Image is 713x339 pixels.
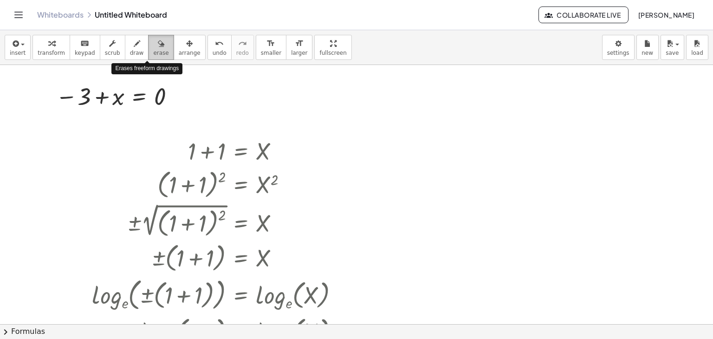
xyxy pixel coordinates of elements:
[261,50,281,56] span: smaller
[607,50,629,56] span: settings
[148,35,174,60] button: erase
[630,7,702,23] button: [PERSON_NAME]
[638,11,694,19] span: [PERSON_NAME]
[38,50,65,56] span: transform
[546,11,621,19] span: Collaborate Live
[538,7,629,23] button: Collaborate Live
[642,50,653,56] span: new
[215,38,224,49] i: undo
[314,35,351,60] button: fullscreen
[130,50,144,56] span: draw
[213,50,227,56] span: undo
[266,38,275,49] i: format_size
[100,35,125,60] button: scrub
[5,35,31,60] button: insert
[661,35,684,60] button: save
[231,35,254,60] button: redoredo
[174,35,206,60] button: arrange
[10,50,26,56] span: insert
[125,35,149,60] button: draw
[236,50,249,56] span: redo
[686,35,708,60] button: load
[295,38,304,49] i: format_size
[37,10,84,20] a: Whiteboards
[179,50,201,56] span: arrange
[691,50,703,56] span: load
[602,35,635,60] button: settings
[80,38,89,49] i: keyboard
[286,35,312,60] button: format_sizelarger
[105,50,120,56] span: scrub
[666,50,679,56] span: save
[111,63,182,74] div: Erases freeform drawings
[238,38,247,49] i: redo
[636,35,659,60] button: new
[207,35,232,60] button: undoundo
[153,50,169,56] span: erase
[319,50,346,56] span: fullscreen
[75,50,95,56] span: keypad
[256,35,286,60] button: format_sizesmaller
[11,7,26,22] button: Toggle navigation
[291,50,307,56] span: larger
[70,35,100,60] button: keyboardkeypad
[32,35,70,60] button: transform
